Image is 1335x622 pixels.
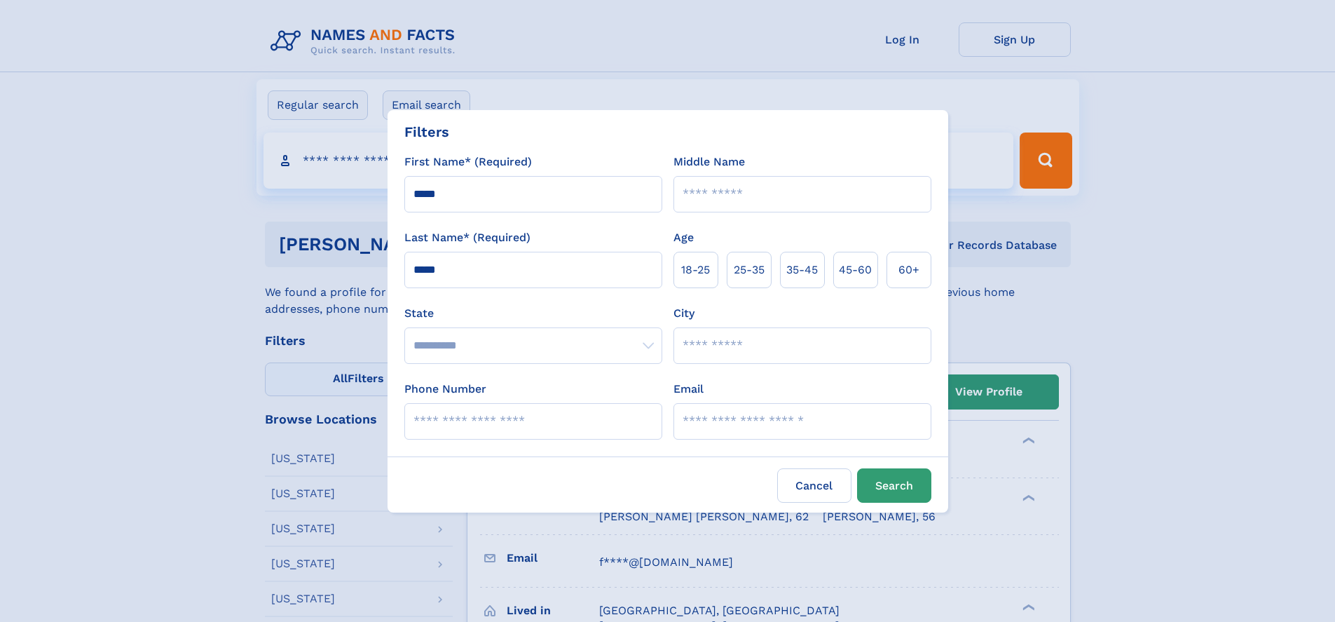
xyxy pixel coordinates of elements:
[898,262,919,278] span: 60+
[404,305,662,322] label: State
[404,121,449,142] div: Filters
[404,229,530,246] label: Last Name* (Required)
[404,154,532,170] label: First Name* (Required)
[673,381,704,398] label: Email
[734,262,765,278] span: 25‑35
[673,154,745,170] label: Middle Name
[673,305,694,322] label: City
[673,229,694,246] label: Age
[839,262,872,278] span: 45‑60
[404,381,486,398] label: Phone Number
[857,468,931,503] button: Search
[777,468,851,503] label: Cancel
[786,262,818,278] span: 35‑45
[681,262,710,278] span: 18‑25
